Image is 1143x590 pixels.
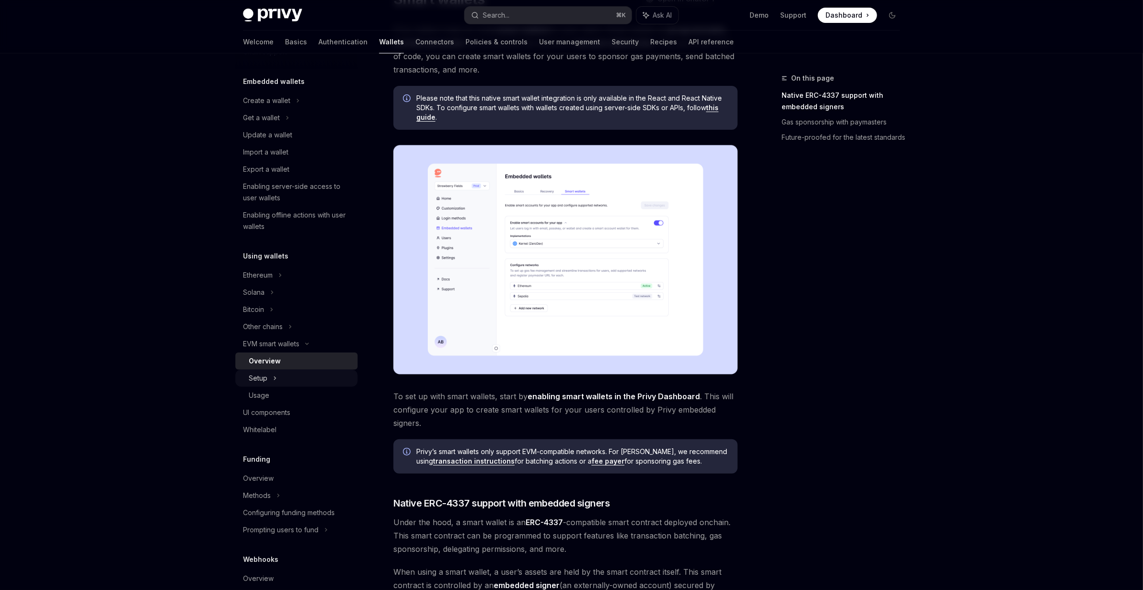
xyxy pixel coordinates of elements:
[243,321,283,332] div: Other chains
[235,178,358,207] a: Enabling server-side access to user wallets
[592,457,624,466] a: fee payer
[243,554,278,565] h5: Webhooks
[243,76,305,87] h5: Embedded wallets
[393,390,738,430] span: To set up with smart wallets, start by . This will configure your app to create smart wallets for...
[403,94,413,104] svg: Info
[318,31,368,53] a: Authentication
[235,404,358,421] a: UI components
[243,9,302,22] img: dark logo
[393,145,738,374] img: Sample enable smart wallets
[235,470,358,487] a: Overview
[243,269,273,281] div: Ethereum
[379,31,404,53] a: Wallets
[393,497,610,510] span: Native ERC-4337 support with embedded signers
[791,72,834,84] span: On this page
[416,447,728,466] span: Privy’s smart wallets only support EVM-compatible networks. For [PERSON_NAME], we recommend using...
[612,31,639,53] a: Security
[235,387,358,404] a: Usage
[393,516,738,556] span: Under the hood, a smart wallet is an -compatible smart contract deployed onchain. This smart cont...
[243,146,288,158] div: Import a wallet
[235,126,358,144] a: Update a wallet
[416,93,728,122] span: Please note that this native smart wallet integration is only available in the React and React Na...
[243,164,289,175] div: Export a wallet
[285,31,307,53] a: Basics
[243,112,280,124] div: Get a wallet
[616,11,626,19] span: ⌘ K
[243,524,318,536] div: Prompting users to fund
[235,421,358,438] a: Whitelabel
[249,373,267,384] div: Setup
[528,392,700,402] a: enabling smart wallets in the Privy Dashboard
[653,10,672,20] span: Ask AI
[688,31,734,53] a: API reference
[433,457,515,466] a: transaction instructions
[494,580,560,590] strong: embedded signer
[243,250,288,262] h5: Using wallets
[243,454,270,465] h5: Funding
[243,573,274,584] div: Overview
[466,31,528,53] a: Policies & controls
[235,207,358,235] a: Enabling offline actions with user wallets
[526,518,563,528] a: ERC-4337
[243,31,274,53] a: Welcome
[243,129,292,141] div: Update a wallet
[415,31,454,53] a: Connectors
[243,304,264,315] div: Bitcoin
[403,448,413,457] svg: Info
[235,352,358,370] a: Overview
[243,95,290,106] div: Create a wallet
[782,88,908,114] a: Native ERC-4337 support with embedded signers
[483,10,509,21] div: Search...
[782,114,908,130] a: Gas sponsorship with paymasters
[782,130,908,145] a: Future-proofed for the latest standards
[243,287,265,298] div: Solana
[885,8,900,23] button: Toggle dark mode
[243,424,276,435] div: Whitelabel
[750,10,769,20] a: Demo
[235,570,358,587] a: Overview
[243,507,335,518] div: Configuring funding methods
[243,473,274,484] div: Overview
[825,10,862,20] span: Dashboard
[818,8,877,23] a: Dashboard
[235,504,358,521] a: Configuring funding methods
[235,161,358,178] a: Export a wallet
[249,355,281,367] div: Overview
[243,181,352,204] div: Enabling server-side access to user wallets
[780,10,806,20] a: Support
[243,490,271,501] div: Methods
[636,7,678,24] button: Ask AI
[243,338,299,350] div: EVM smart wallets
[249,390,269,401] div: Usage
[243,209,352,232] div: Enabling offline actions with user wallets
[465,7,632,24] button: Search...⌘K
[539,31,600,53] a: User management
[235,144,358,161] a: Import a wallet
[650,31,677,53] a: Recipes
[243,407,290,418] div: UI components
